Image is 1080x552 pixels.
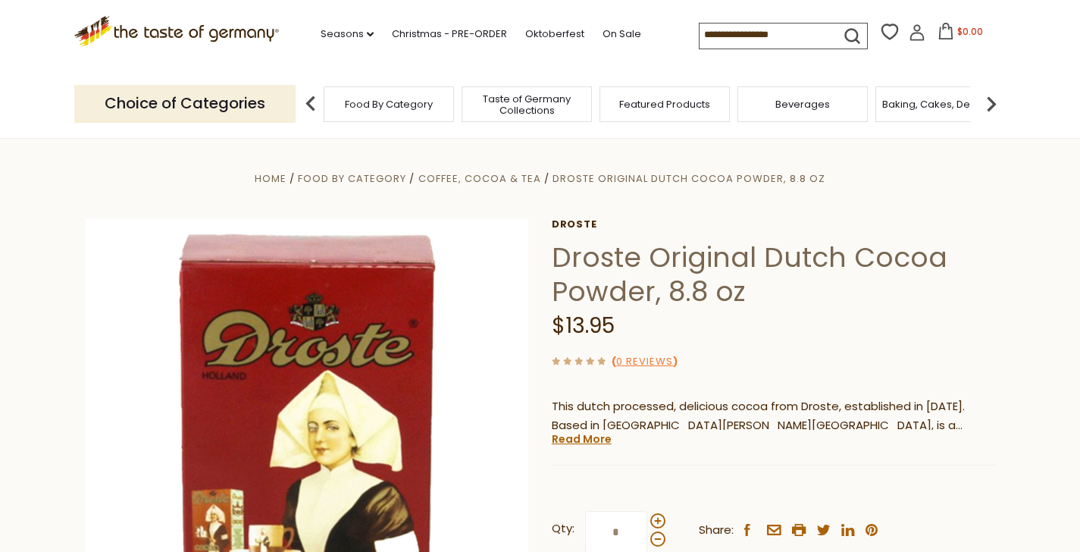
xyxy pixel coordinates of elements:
a: Droste [552,218,995,231]
img: previous arrow [296,89,326,119]
a: Food By Category [345,99,433,110]
a: 0 Reviews [616,354,673,370]
span: $0.00 [957,25,983,38]
a: Seasons [321,26,374,42]
span: ( ) [612,354,678,369]
span: Share: [699,521,734,540]
a: Droste Original Dutch Cocoa Powder, 8.8 oz [553,171,825,186]
a: Read More [552,431,612,447]
a: Christmas - PRE-ORDER [392,26,507,42]
button: $0.00 [928,23,993,45]
a: Taste of Germany Collections [466,93,587,116]
a: Baking, Cakes, Desserts [882,99,1000,110]
h1: Droste Original Dutch Cocoa Powder, 8.8 oz [552,240,995,309]
a: Food By Category [298,171,406,186]
img: next arrow [976,89,1006,119]
a: Coffee, Cocoa & Tea [418,171,541,186]
a: Home [255,171,286,186]
p: Choice of Categories [74,85,296,122]
span: $13.95 [552,311,615,340]
a: Beverages [775,99,830,110]
p: This dutch processed, delicious cocoa from Droste, established in [DATE]. Based in [GEOGRAPHIC_DA... [552,397,995,435]
a: On Sale [603,26,641,42]
a: Featured Products [619,99,710,110]
strong: Qty: [552,519,574,538]
a: Oktoberfest [525,26,584,42]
